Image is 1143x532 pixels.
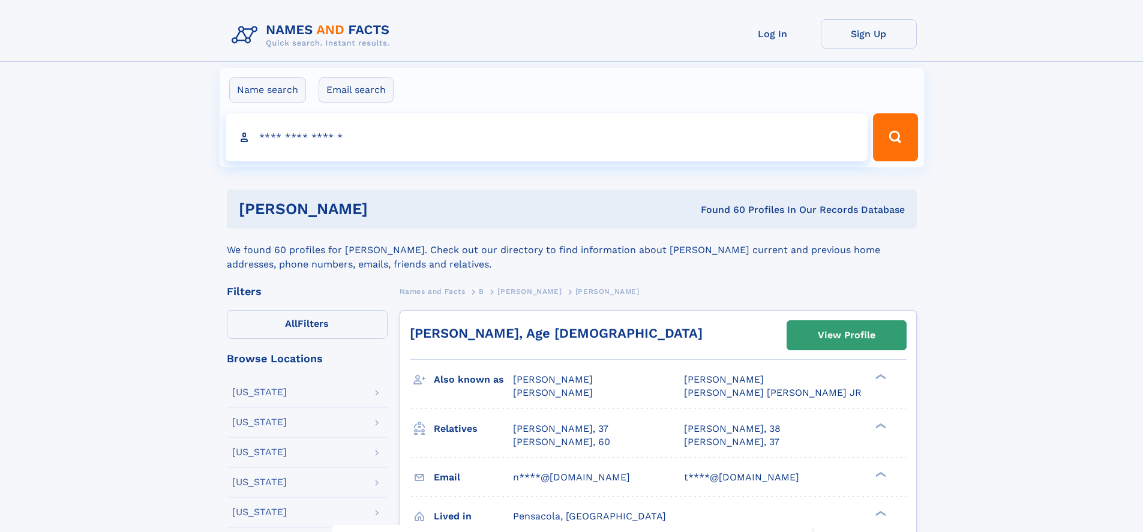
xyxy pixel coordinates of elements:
img: Logo Names and Facts [227,19,400,52]
a: [PERSON_NAME], 38 [684,422,781,435]
div: [US_STATE] [232,477,287,487]
h3: Relatives [434,419,513,439]
div: [US_STATE] [232,387,287,397]
h3: Email [434,467,513,488]
button: Search Button [873,113,917,161]
div: Filters [227,286,388,297]
h3: Also known as [434,369,513,390]
span: [PERSON_NAME] [575,287,640,296]
h3: Lived in [434,506,513,527]
span: [PERSON_NAME] [513,387,593,398]
span: [PERSON_NAME] [PERSON_NAME] JR [684,387,862,398]
a: [PERSON_NAME], Age [DEMOGRAPHIC_DATA] [410,326,703,341]
div: [US_STATE] [232,507,287,517]
a: [PERSON_NAME], 37 [684,435,779,449]
a: Sign Up [821,19,917,49]
div: [US_STATE] [232,417,287,427]
span: All [285,318,298,329]
div: ❯ [872,373,887,381]
a: Names and Facts [400,284,466,299]
div: Found 60 Profiles In Our Records Database [534,203,905,217]
a: [PERSON_NAME], 60 [513,435,610,449]
label: Name search [229,77,306,103]
h1: [PERSON_NAME] [239,202,535,217]
div: Browse Locations [227,353,388,364]
div: ❯ [872,470,887,478]
a: B [479,284,484,299]
span: [PERSON_NAME] [684,374,764,385]
label: Filters [227,310,388,339]
div: We found 60 profiles for [PERSON_NAME]. Check out our directory to find information about [PERSON... [227,229,917,272]
span: [PERSON_NAME] [497,287,562,296]
label: Email search [319,77,394,103]
a: [PERSON_NAME] [497,284,562,299]
span: Pensacola, [GEOGRAPHIC_DATA] [513,510,666,522]
div: View Profile [818,321,875,349]
div: ❯ [872,422,887,429]
span: B [479,287,484,296]
a: [PERSON_NAME], 37 [513,422,608,435]
div: ❯ [872,509,887,517]
span: [PERSON_NAME] [513,374,593,385]
input: search input [226,113,868,161]
a: View Profile [787,321,906,350]
div: [US_STATE] [232,447,287,457]
a: Log In [725,19,821,49]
